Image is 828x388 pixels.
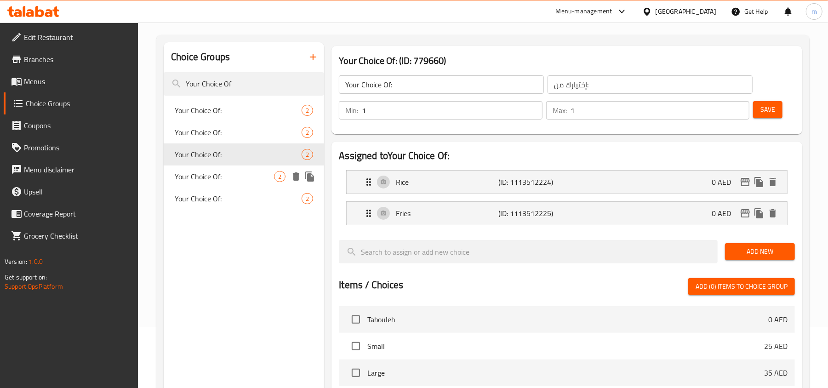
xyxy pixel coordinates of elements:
[339,53,795,68] h3: Your Choice Of: (ID: 779660)
[760,104,775,115] span: Save
[396,208,498,219] p: Fries
[752,175,766,189] button: duplicate
[175,149,302,160] span: Your Choice Of:
[303,170,317,183] button: duplicate
[4,70,138,92] a: Menus
[24,142,131,153] span: Promotions
[26,98,131,109] span: Choice Groups
[302,150,313,159] span: 2
[4,225,138,247] a: Grocery Checklist
[738,206,752,220] button: edit
[302,106,313,115] span: 2
[175,171,274,182] span: Your Choice Of:
[346,363,365,382] span: Select choice
[367,341,764,352] span: Small
[553,105,567,116] p: Max:
[171,50,230,64] h2: Choice Groups
[768,314,788,325] p: 0 AED
[4,159,138,181] a: Menu disclaimer
[24,120,131,131] span: Coupons
[29,256,43,268] span: 1.0.0
[339,149,795,163] h2: Assigned to Your Choice Of:
[347,202,787,225] div: Expand
[367,367,764,378] span: Large
[289,170,303,183] button: delete
[688,278,795,295] button: Add (0) items to choice group
[764,341,788,352] p: 25 AED
[339,278,403,292] h2: Items / Choices
[302,193,313,204] div: Choices
[24,230,131,241] span: Grocery Checklist
[302,127,313,138] div: Choices
[5,271,47,283] span: Get support on:
[24,32,131,43] span: Edit Restaurant
[164,165,324,188] div: Your Choice Of:2deleteduplicate
[339,198,795,229] li: Expand
[24,186,131,197] span: Upsell
[499,177,567,188] p: (ID: 1113512224)
[732,246,788,257] span: Add New
[164,188,324,210] div: Your Choice Of:2
[5,280,63,292] a: Support.OpsPlatform
[164,121,324,143] div: Your Choice Of:2
[367,314,768,325] span: Tabouleh
[712,208,738,219] p: 0 AED
[725,243,795,260] button: Add New
[4,114,138,137] a: Coupons
[5,256,27,268] span: Version:
[274,172,285,181] span: 2
[175,193,302,204] span: Your Choice Of:
[738,175,752,189] button: edit
[24,164,131,175] span: Menu disclaimer
[656,6,716,17] div: [GEOGRAPHIC_DATA]
[811,6,817,17] span: m
[499,208,567,219] p: (ID: 1113512225)
[346,310,365,329] span: Select choice
[339,166,795,198] li: Expand
[339,240,718,263] input: search
[712,177,738,188] p: 0 AED
[4,181,138,203] a: Upsell
[4,92,138,114] a: Choice Groups
[753,101,782,118] button: Save
[175,127,302,138] span: Your Choice Of:
[4,203,138,225] a: Coverage Report
[396,177,498,188] p: Rice
[4,26,138,48] a: Edit Restaurant
[4,48,138,70] a: Branches
[752,206,766,220] button: duplicate
[696,281,788,292] span: Add (0) items to choice group
[764,367,788,378] p: 35 AED
[766,206,780,220] button: delete
[302,128,313,137] span: 2
[556,6,612,17] div: Menu-management
[302,194,313,203] span: 2
[164,72,324,96] input: search
[766,175,780,189] button: delete
[24,76,131,87] span: Menus
[164,99,324,121] div: Your Choice Of:2
[346,337,365,356] span: Select choice
[347,171,787,194] div: Expand
[24,208,131,219] span: Coverage Report
[24,54,131,65] span: Branches
[175,105,302,116] span: Your Choice Of:
[345,105,358,116] p: Min:
[4,137,138,159] a: Promotions
[164,143,324,165] div: Your Choice Of:2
